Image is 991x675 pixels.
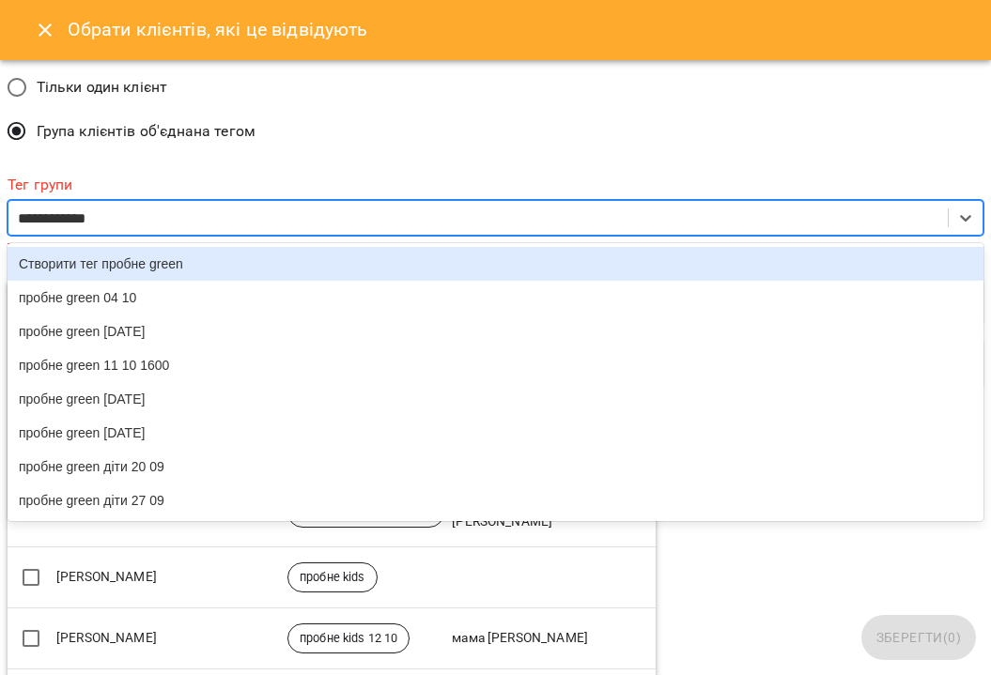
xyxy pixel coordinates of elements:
[8,240,121,253] b: Тег групи не задано!
[53,607,284,668] td: [PERSON_NAME]
[8,177,983,192] label: Тег групи
[8,382,983,416] div: пробне green [DATE]
[23,8,68,53] button: Close
[288,630,410,647] span: пробне kids 12 10
[448,607,656,668] td: мама [PERSON_NAME]
[68,15,368,44] h6: Обрати клієнтів, які це відвідують
[37,120,255,143] span: Група клієнтів об'єднана тегом
[8,281,983,314] div: пробне green 04 10
[288,569,377,586] span: пробне kids
[37,76,168,99] span: Тільки один клієнт
[8,483,983,517] div: пробне green діти 27 09
[8,348,983,382] div: пробне green 11 10 1600
[53,546,284,607] td: [PERSON_NAME]
[8,314,983,348] div: пробне green [DATE]
[8,416,983,450] div: пробне green [DATE]
[8,450,983,483] div: пробне green діти 20 09
[8,247,983,281] div: Створити тег пробне green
